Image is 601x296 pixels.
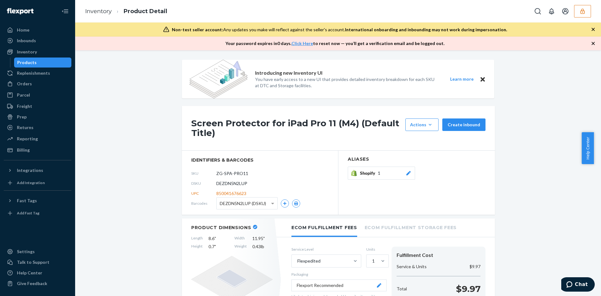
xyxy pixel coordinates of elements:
[17,92,30,98] div: Parcel
[216,180,247,187] span: DEZDN5N2LUP
[17,259,49,265] div: Talk to Support
[470,263,480,270] p: $9.97
[4,247,71,257] a: Settings
[372,258,372,264] input: 1
[4,278,71,288] button: Give Feedback
[263,236,265,241] span: "
[17,147,30,153] div: Billing
[348,167,415,180] button: Shopify1
[4,101,71,111] a: Freight
[17,136,38,142] div: Reporting
[255,76,439,89] p: You have early access to a new UI that provides detailed inventory breakdown for each SKU at DTC ...
[410,122,434,128] div: Actions
[17,103,32,109] div: Freight
[456,283,480,295] p: $9.97
[545,5,558,18] button: Open notifications
[59,5,71,18] button: Close Navigation
[4,79,71,89] a: Orders
[291,247,361,252] label: Service Level
[4,165,71,175] button: Integrations
[191,118,402,138] h1: Screen Protector for iPad Pro 11 (M4) (Default Title)
[372,258,375,264] div: 1
[4,90,71,100] a: Parcel
[4,178,71,188] a: Add Integration
[172,27,507,33] div: Any updates you make will reflect against the seller's account.
[4,268,71,278] a: Help Center
[345,27,507,32] span: International onboarding and inbounding may not work during impersonation.
[225,40,444,47] p: Your password expires in 0 days . to reset now — you’ll get a verification email and be logged out.
[191,171,216,176] span: SKU
[255,69,322,77] p: Introducing new Inventory UI
[14,58,72,68] a: Products
[17,210,39,216] div: Add Fast Tag
[17,270,42,276] div: Help Center
[191,181,216,186] span: DSKU
[297,258,321,264] div: Flexpedited
[17,81,32,87] div: Orders
[365,218,457,236] li: Ecom Fulfillment Storage Fees
[4,257,71,267] button: Talk to Support
[17,114,27,120] div: Prep
[17,59,37,66] div: Products
[4,68,71,78] a: Replenishments
[191,243,203,250] span: Height
[189,60,248,98] img: new-reports-banner-icon.82668bd98b6a51aee86340f2a7b77ae3.png
[208,243,229,250] span: 0.7
[191,201,216,206] span: Barcodes
[234,243,247,250] span: Weight
[348,157,485,162] h2: Aliases
[4,145,71,155] a: Billing
[582,132,594,164] button: Help Center
[446,75,477,83] button: Learn more
[124,8,167,15] a: Product Detail
[191,157,329,163] span: identifiers & barcodes
[7,8,33,14] img: Flexport logo
[291,218,357,237] li: Ecom Fulfillment Fees
[172,27,223,32] span: Non-test seller account:
[291,41,313,46] a: Click Here
[220,198,266,209] span: DEZDN5N2LUP (DSKU)
[17,124,33,131] div: Returns
[17,167,43,173] div: Integrations
[191,225,251,230] h2: Product Dimensions
[4,25,71,35] a: Home
[234,235,247,242] span: Width
[397,286,407,292] p: Total
[214,244,216,249] span: "
[291,279,387,291] button: Flexport Recommended
[4,36,71,46] a: Inbounds
[559,5,572,18] button: Open account menu
[17,198,37,204] div: Fast Tags
[252,243,273,250] span: 0.43 lb
[17,38,36,44] div: Inbounds
[214,236,216,241] span: "
[561,277,595,293] iframe: Opens a widget where you can chat to one of our agents
[17,248,35,255] div: Settings
[216,190,246,197] span: 850041676623
[442,118,485,131] button: Create inbound
[17,70,50,76] div: Replenishments
[360,170,378,176] span: Shopify
[397,263,427,270] p: Service & Units
[17,180,45,185] div: Add Integration
[397,252,480,259] div: Fulfillment Cost
[17,27,29,33] div: Home
[85,8,112,15] a: Inventory
[4,123,71,133] a: Returns
[4,47,71,57] a: Inventory
[4,112,71,122] a: Prep
[80,2,172,21] ol: breadcrumbs
[17,49,37,55] div: Inventory
[405,118,439,131] button: Actions
[191,235,203,242] span: Length
[378,170,380,176] span: 1
[479,75,487,83] button: Close
[291,272,387,277] p: Packaging
[532,5,544,18] button: Open Search Box
[252,235,273,242] span: 11.95
[17,280,47,287] div: Give Feedback
[4,208,71,218] a: Add Fast Tag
